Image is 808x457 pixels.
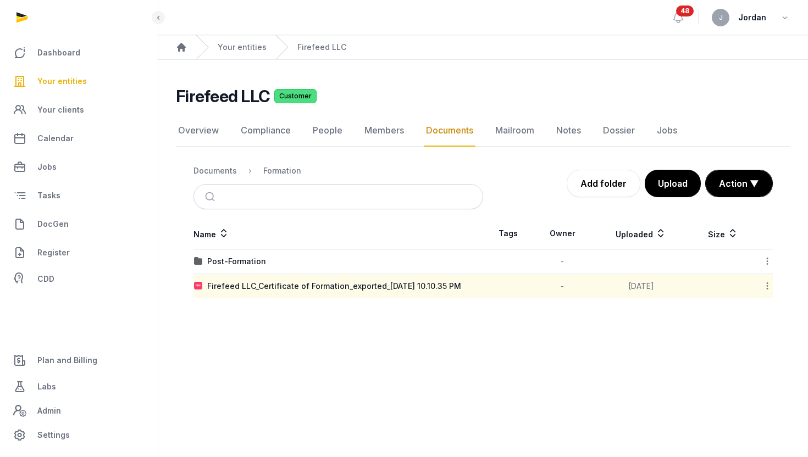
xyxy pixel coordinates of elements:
[9,374,149,400] a: Labs
[9,400,149,422] a: Admin
[362,115,406,147] a: Members
[483,218,533,249] th: Tags
[193,165,237,176] div: Documents
[37,272,54,286] span: CDD
[193,218,483,249] th: Name
[311,115,345,147] a: People
[533,218,592,249] th: Owner
[9,97,149,123] a: Your clients
[706,170,772,197] button: Action ▼
[37,160,57,174] span: Jobs
[297,42,346,53] a: Firefeed LLC
[37,132,74,145] span: Calendar
[239,115,293,147] a: Compliance
[9,347,149,374] a: Plan and Billing
[176,115,790,147] nav: Tabs
[9,268,149,290] a: CDD
[567,170,640,197] a: Add folder
[263,165,301,176] div: Formation
[37,103,84,116] span: Your clients
[37,189,60,202] span: Tasks
[712,9,729,26] button: J
[37,404,61,417] span: Admin
[37,428,70,442] span: Settings
[194,282,203,291] img: pdf.svg
[676,5,694,16] span: 48
[176,86,270,106] h2: Firefeed LLC
[37,354,97,367] span: Plan and Billing
[493,115,536,147] a: Mailroom
[37,46,80,59] span: Dashboard
[9,40,149,66] a: Dashboard
[533,274,592,299] td: -
[37,75,87,88] span: Your entities
[274,89,317,103] span: Customer
[719,14,723,21] span: J
[37,246,70,259] span: Register
[193,158,483,184] nav: Breadcrumb
[9,154,149,180] a: Jobs
[690,218,756,249] th: Size
[207,256,266,267] div: Post-Formation
[9,125,149,152] a: Calendar
[655,115,679,147] a: Jobs
[9,211,149,237] a: DocGen
[601,115,637,147] a: Dossier
[554,115,583,147] a: Notes
[198,185,224,209] button: Submit
[207,281,461,292] div: Firefeed LLC_Certificate of Formation_exported_[DATE] 10.10.35 PM
[533,249,592,274] td: -
[218,42,267,53] a: Your entities
[9,239,149,266] a: Register
[37,380,56,393] span: Labs
[628,281,654,291] span: [DATE]
[158,35,808,60] nav: Breadcrumb
[9,68,149,94] a: Your entities
[176,115,221,147] a: Overview
[593,218,690,249] th: Uploaded
[37,218,69,231] span: DocGen
[9,182,149,209] a: Tasks
[645,170,701,197] button: Upload
[738,11,766,24] span: Jordan
[194,257,203,266] img: folder.svg
[9,422,149,448] a: Settings
[424,115,475,147] a: Documents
